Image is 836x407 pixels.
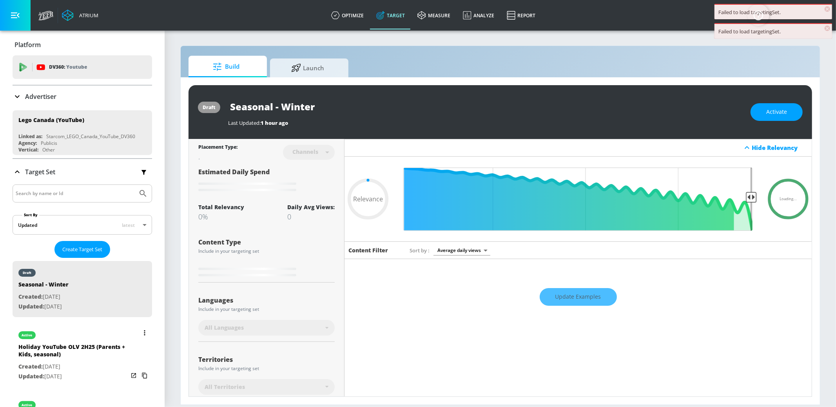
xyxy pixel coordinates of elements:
[410,247,430,254] span: Sort by
[433,245,490,256] div: Average daily views
[13,34,152,56] div: Platform
[13,323,152,387] div: activeHoliday YouTube OLV 2H25 (Parents + Kids, seasonal)Created:[DATE]Updated:[DATE]
[49,63,87,71] p: DV360:
[825,6,830,12] span: ×
[198,203,244,211] div: Total Relevancy
[718,28,828,35] div: Failed to load targetingSet.
[198,239,335,245] div: Content Type
[198,366,335,371] div: Include in your targeting set
[54,241,110,258] button: Create Target Set
[22,212,39,217] label: Sort By
[198,297,335,303] div: Languages
[198,379,335,395] div: All Territories
[198,249,335,254] div: Include in your targeting set
[62,245,102,254] span: Create Target Set
[766,107,787,117] span: Activate
[13,261,152,317] div: draftSeasonal - WinterCreated:[DATE]Updated:[DATE]
[18,116,84,124] div: Lego Canada (YouTube)
[18,146,38,153] div: Vertical:
[261,119,288,126] span: 1 hour ago
[128,370,139,381] button: Open in new window
[825,26,830,31] span: ×
[411,1,457,29] a: measure
[13,159,152,185] div: Target Set
[370,1,411,29] a: Target
[287,203,335,211] div: Daily Avg Views:
[325,1,370,29] a: optimize
[203,104,216,111] div: draft
[13,86,152,108] div: Advertiser
[25,92,56,101] p: Advertiser
[18,292,69,302] p: [DATE]
[205,383,245,391] span: All Territories
[228,119,743,126] div: Last Updated:
[198,168,270,176] span: Estimated Daily Spend
[278,58,337,77] span: Launch
[22,403,33,407] div: active
[198,168,335,194] div: Estimated Daily Spend
[42,146,55,153] div: Other
[18,133,42,140] div: Linked as:
[122,222,135,228] span: latest
[348,246,388,254] h6: Content Filter
[18,293,43,300] span: Created:
[198,307,335,312] div: Include in your targeting set
[16,188,134,199] input: Search by name or Id
[751,103,803,121] button: Activate
[353,196,383,202] span: Relevance
[13,110,152,155] div: Lego Canada (YouTube)Linked as:Starcom_LEGO_Canada_YouTube_DV360Agency:PublicisVertical:Other
[747,4,769,26] button: Open Resource Center
[18,302,69,312] p: [DATE]
[18,362,128,372] p: [DATE]
[62,9,98,21] a: Atrium
[18,140,37,146] div: Agency:
[22,333,33,337] div: active
[198,356,335,363] div: Territories
[15,40,41,49] p: Platform
[399,168,757,231] input: Final Threshold
[66,63,87,71] p: Youtube
[780,197,797,201] span: Loading...
[23,271,31,275] div: draft
[345,139,812,157] div: Hide Relevancy
[25,168,55,176] p: Target Set
[46,133,135,140] div: Starcom_LEGO_Canada_YouTube_DV360
[13,55,152,79] div: DV360: Youtube
[76,12,98,19] div: Atrium
[18,222,37,228] div: Updated
[41,140,57,146] div: Publicis
[287,212,335,221] div: 0
[501,1,542,29] a: Report
[18,281,69,292] div: Seasonal - Winter
[198,144,238,152] div: Placement Type:
[18,372,128,381] p: [DATE]
[18,303,44,310] span: Updated:
[457,1,501,29] a: Analyze
[196,57,256,76] span: Build
[139,370,150,381] button: Copy Targeting Set Link
[718,9,828,16] div: Failed to load targetingSet.
[198,320,335,336] div: All Languages
[752,144,807,151] div: Hide Relevancy
[288,148,322,155] div: Channels
[18,343,128,362] div: Holiday YouTube OLV 2H25 (Parents + Kids, seasonal)
[205,324,244,332] span: All Languages
[198,212,244,221] div: 0%
[18,363,43,370] span: Created:
[18,372,44,380] span: Updated:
